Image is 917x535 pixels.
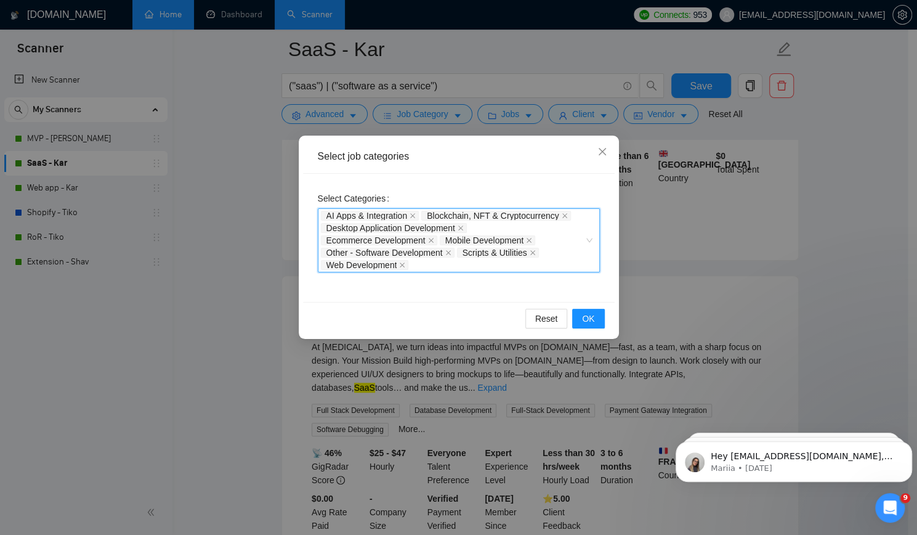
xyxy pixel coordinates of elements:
span: Blockchain, NFT & Cryptocurrency [421,211,570,221]
span: Desktop Application Development [326,224,455,232]
span: Mobile Development [445,236,524,245]
span: Scripts & Utilities [463,248,527,257]
button: Reset [525,309,568,329]
span: close [410,213,416,219]
button: OK [572,309,604,329]
span: Other - Software Development [326,248,443,257]
span: close [399,262,405,268]
span: close [445,250,451,256]
span: Blockchain, NFT & Cryptocurrency [427,211,559,220]
span: close [428,237,434,243]
span: 9 [900,493,910,503]
iframe: Intercom live chat [875,493,905,523]
button: Close [586,136,619,169]
span: OK [582,312,594,325]
label: Select Categories [318,189,394,208]
span: Ecommerce Development [326,236,426,245]
span: Desktop Application Development [321,223,467,233]
span: close [597,147,607,157]
span: Mobile Development [440,235,536,245]
span: Ecommerce Development [321,235,437,245]
span: AI Apps & Integration [321,211,419,221]
iframe: Intercom notifications message [671,415,917,502]
span: close [458,225,464,231]
span: Other - Software Development [321,248,454,258]
span: close [562,213,568,219]
span: Web Development [326,261,397,269]
span: close [526,237,532,243]
span: close [530,250,536,256]
span: Scripts & Utilities [457,248,539,258]
span: Web Development [321,260,409,270]
div: Select job categories [318,150,600,163]
input: Select Categories [411,260,413,270]
span: Reset [535,312,558,325]
span: AI Apps & Integration [326,211,408,220]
